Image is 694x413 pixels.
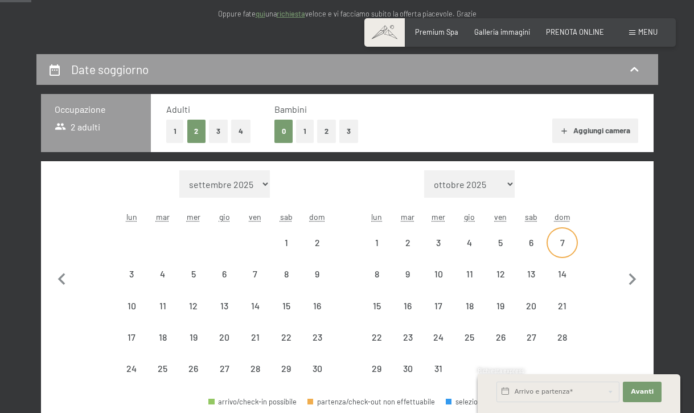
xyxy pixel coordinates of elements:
[401,212,414,222] abbr: martedì
[516,290,547,321] div: arrivo/check-in non effettuabile
[240,259,270,289] div: Fri Nov 07 2025
[362,259,392,289] div: Mon Dec 08 2025
[280,212,293,222] abbr: sabato
[272,269,301,298] div: 8
[240,290,270,321] div: arrivo/check-in non effettuabile
[210,301,239,330] div: 13
[271,290,302,321] div: arrivo/check-in non effettuabile
[339,120,358,143] button: 3
[392,353,423,384] div: arrivo/check-in non effettuabile
[548,301,576,330] div: 21
[274,104,307,115] span: Bambini
[454,290,485,321] div: arrivo/check-in non effettuabile
[432,212,445,222] abbr: mercoledì
[317,120,336,143] button: 2
[392,259,423,289] div: Tue Dec 09 2025
[393,269,422,298] div: 9
[272,333,301,361] div: 22
[485,290,516,321] div: Fri Dec 19 2025
[147,322,178,353] div: Tue Nov 18 2025
[516,227,547,258] div: arrivo/check-in non effettuabile
[423,259,454,289] div: arrivo/check-in non effettuabile
[392,353,423,384] div: Tue Dec 30 2025
[309,212,325,222] abbr: domenica
[423,227,454,258] div: Wed Dec 03 2025
[209,353,240,384] div: Thu Nov 27 2025
[147,290,178,321] div: Tue Nov 11 2025
[303,269,331,298] div: 9
[55,103,138,116] h3: Occupazione
[302,353,332,384] div: arrivo/check-in non effettuabile
[392,290,423,321] div: arrivo/check-in non effettuabile
[120,8,575,19] p: Oppure fate una veloce e vi facciamo subito la offerta piacevole. Grazie
[208,398,297,406] div: arrivo/check-in possibile
[362,353,392,384] div: arrivo/check-in non effettuabile
[392,259,423,289] div: arrivo/check-in non effettuabile
[272,238,301,267] div: 1
[424,333,453,361] div: 24
[363,301,391,330] div: 15
[116,259,147,289] div: Mon Nov 03 2025
[187,212,200,222] abbr: mercoledì
[240,290,270,321] div: Fri Nov 14 2025
[478,367,524,374] span: Richiesta express
[423,353,454,384] div: arrivo/check-in non effettuabile
[178,353,209,384] div: arrivo/check-in non effettuabile
[548,238,576,267] div: 7
[116,259,147,289] div: arrivo/check-in non effettuabile
[363,238,391,267] div: 1
[240,322,270,353] div: arrivo/check-in non effettuabile
[117,269,146,298] div: 3
[393,301,422,330] div: 16
[362,322,392,353] div: arrivo/check-in non effettuabile
[485,227,516,258] div: arrivo/check-in non effettuabile
[147,353,178,384] div: Tue Nov 25 2025
[362,290,392,321] div: arrivo/check-in non effettuabile
[178,290,209,321] div: Wed Nov 12 2025
[302,290,332,321] div: Sun Nov 16 2025
[302,227,332,258] div: arrivo/check-in non effettuabile
[149,269,177,298] div: 4
[392,227,423,258] div: arrivo/check-in non effettuabile
[178,353,209,384] div: Wed Nov 26 2025
[517,333,545,361] div: 27
[555,212,570,222] abbr: domenica
[547,322,577,353] div: arrivo/check-in non effettuabile
[178,290,209,321] div: arrivo/check-in non effettuabile
[486,269,515,298] div: 12
[303,238,331,267] div: 2
[423,290,454,321] div: arrivo/check-in non effettuabile
[363,364,391,392] div: 29
[547,290,577,321] div: Sun Dec 21 2025
[231,120,251,143] button: 4
[424,269,453,298] div: 10
[240,322,270,353] div: Fri Nov 21 2025
[302,259,332,289] div: arrivo/check-in non effettuabile
[209,322,240,353] div: arrivo/check-in non effettuabile
[210,269,239,298] div: 6
[392,290,423,321] div: Tue Dec 16 2025
[516,322,547,353] div: Sat Dec 27 2025
[392,227,423,258] div: Tue Dec 02 2025
[486,301,515,330] div: 19
[423,259,454,289] div: Wed Dec 10 2025
[454,259,485,289] div: arrivo/check-in non effettuabile
[485,290,516,321] div: arrivo/check-in non effettuabile
[303,364,331,392] div: 30
[454,290,485,321] div: Thu Dec 18 2025
[455,333,484,361] div: 25
[149,301,177,330] div: 11
[517,301,545,330] div: 20
[455,301,484,330] div: 18
[516,322,547,353] div: arrivo/check-in non effettuabile
[241,301,269,330] div: 14
[423,227,454,258] div: arrivo/check-in non effettuabile
[209,259,240,289] div: arrivo/check-in non effettuabile
[209,259,240,289] div: Thu Nov 06 2025
[179,364,208,392] div: 26
[547,259,577,289] div: arrivo/check-in non effettuabile
[271,353,302,384] div: Sat Nov 29 2025
[546,27,604,36] a: PRENOTA ONLINE
[547,322,577,353] div: Sun Dec 28 2025
[117,301,146,330] div: 10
